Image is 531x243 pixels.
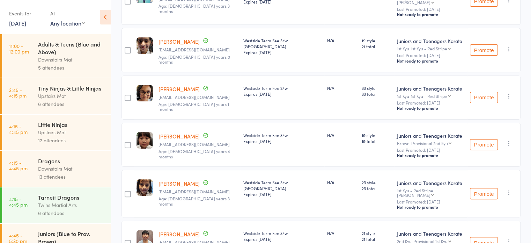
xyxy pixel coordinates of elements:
[243,49,321,55] div: Expires [DATE]
[38,157,105,165] div: Dragons
[362,138,391,144] span: 19 total
[470,92,498,103] button: Promote
[2,151,111,187] a: 4:15 -4:45 pmDragonsDownstairs Mat13 attendees
[38,121,105,128] div: Little Ninjas
[38,136,105,144] div: 12 attendees
[243,37,321,55] div: Westside Term Fee 3/w [GEOGRAPHIC_DATA]
[397,230,464,237] div: Juniors and Teenagers Karate
[397,132,464,139] div: Juniors and Teenagers Karate
[38,100,105,108] div: 6 attendees
[38,92,105,100] div: Upstairs Mat
[397,199,464,204] small: Last Promoted: [DATE]
[38,84,105,92] div: Tiny Ninjas & Little Ninjas
[158,180,200,187] a: [PERSON_NAME]
[158,101,229,112] span: Age: [DEMOGRAPHIC_DATA] years 1 months
[38,173,105,181] div: 13 attendees
[9,43,29,54] time: 11:00 - 12:00 pm
[397,12,464,17] div: Not ready to promote
[327,85,356,91] div: N/A
[38,193,105,201] div: Tarneit Dragons
[397,7,464,12] small: Last Promoted: [DATE]
[137,85,153,101] img: image1615111115.png
[397,105,464,111] div: Not ready to promote
[2,187,111,223] a: 4:15 -4:45 pmTarneit DragonsTwins Martial Arts6 attendees
[38,165,105,173] div: Downstairs Mat
[397,53,464,58] small: Last Promoted: [DATE]
[50,8,85,19] div: At
[327,179,356,185] div: N/A
[397,100,464,105] small: Last Promoted: [DATE]
[243,91,321,97] div: Expires [DATE]
[397,85,464,92] div: Juniors and Teenagers Karate
[2,115,111,150] a: 4:15 -4:45 pmLittle NinjasUpstairs Mat12 attendees
[158,47,237,52] small: tanu.mehta@gmail.com
[362,43,391,49] span: 21 total
[38,56,105,64] div: Downstairs Mat
[2,34,111,78] a: 11:00 -12:00 pmAdults & Teens (Blue and Above)Downstairs Mat5 attendees
[243,191,321,197] div: Expires [DATE]
[397,179,464,186] div: Juniors and Teenagers Karate
[327,37,356,43] div: N/A
[158,54,230,65] span: Age: [DEMOGRAPHIC_DATA] years 0 months
[158,195,230,206] span: Age: [DEMOGRAPHIC_DATA] years 3 months
[158,133,200,140] a: [PERSON_NAME]
[50,19,85,27] div: Any location
[362,230,391,236] span: 21 style
[397,188,464,197] div: 1st Kyu - Red Stripe
[397,193,430,197] div: [PERSON_NAME]
[38,128,105,136] div: Upstairs Mat
[158,148,230,159] span: Age: [DEMOGRAPHIC_DATA] years 4 months
[362,132,391,138] span: 19 style
[397,37,464,44] div: Juniors and Teenagers Karate
[411,141,448,145] div: Provisional 2nd Kyu
[9,123,28,135] time: 4:15 - 4:45 pm
[397,46,464,51] div: 1st Kyu
[362,37,391,43] span: 19 style
[397,141,464,145] div: Brown
[397,152,464,158] div: Not ready to promote
[362,85,391,91] span: 33 style
[158,95,237,100] small: Prakritiyamas@yahoo.com.au
[137,179,153,196] img: image1620202413.png
[470,44,498,56] button: Promote
[243,179,321,197] div: Westside Term Fee 3/w [GEOGRAPHIC_DATA]
[470,188,498,199] button: Promote
[9,19,26,27] a: [DATE]
[137,37,153,54] img: image1620807882.png
[38,40,105,56] div: Adults & Teens (Blue and Above)
[243,85,321,97] div: Westside Term Fee 2/w
[243,230,321,242] div: Westside Term Fee 3/w
[9,196,28,207] time: 4:15 - 4:45 pm
[243,138,321,144] div: Expires [DATE]
[158,230,200,238] a: [PERSON_NAME]
[158,85,200,93] a: [PERSON_NAME]
[158,38,200,45] a: [PERSON_NAME]
[158,3,230,14] span: Age: [DEMOGRAPHIC_DATA] years 3 months
[362,185,391,191] span: 23 total
[137,132,153,149] img: image1613280761.png
[327,230,356,236] div: N/A
[243,236,321,242] div: Expires [DATE]
[243,132,321,144] div: Westside Term Fee 3/w
[397,204,464,210] div: Not ready to promote
[9,160,28,171] time: 4:15 - 4:45 pm
[362,236,391,242] span: 21 total
[38,209,105,217] div: 6 attendees
[2,78,111,114] a: 3:45 -4:15 pmTiny Ninjas & Little NinjasUpstairs Mat6 attendees
[397,94,464,98] div: 1st Kyu
[411,94,447,98] div: 1st Kyu - Red Stripe
[38,64,105,72] div: 5 attendees
[38,201,105,209] div: Twins Martial Arts
[9,87,27,98] time: 3:45 - 4:15 pm
[158,189,237,194] small: cmgjava@yahoo.com
[470,139,498,150] button: Promote
[362,179,391,185] span: 23 style
[411,46,447,51] div: 1st Kyu - Red Stripe
[397,58,464,64] div: Not ready to promote
[397,148,464,152] small: Last Promoted: [DATE]
[327,132,356,138] div: N/A
[9,8,43,19] div: Events for
[362,91,391,97] span: 33 total
[158,142,237,147] small: cristyleonardo25@gmail.com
